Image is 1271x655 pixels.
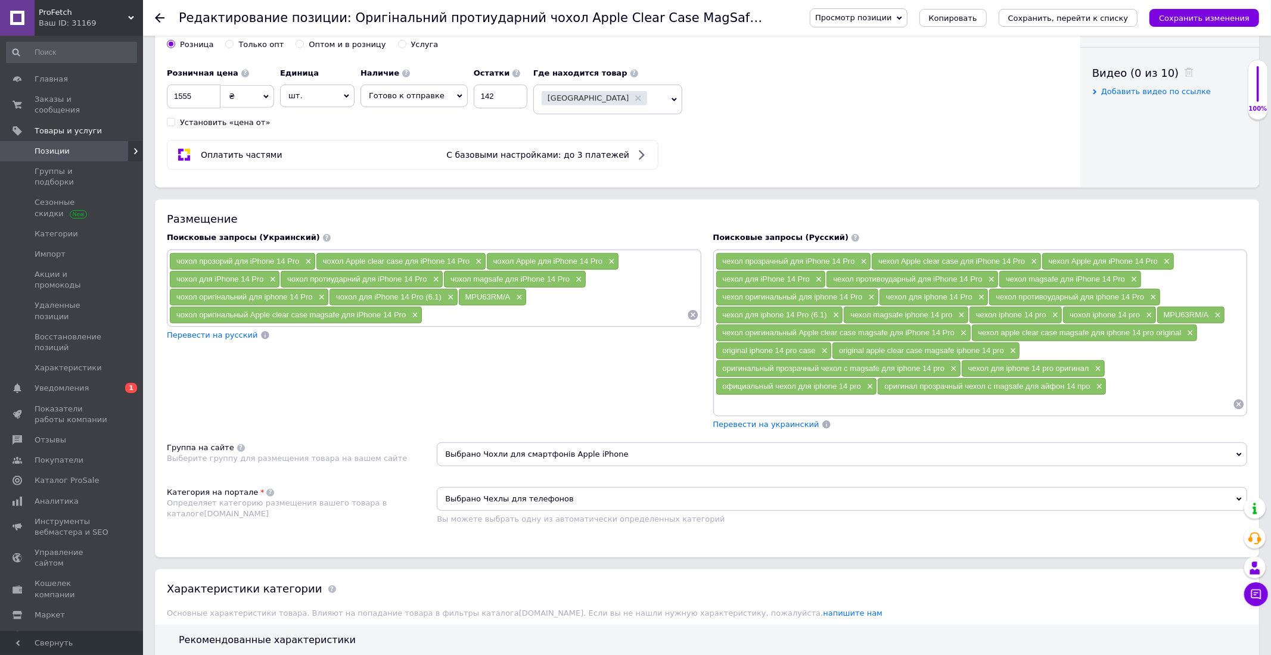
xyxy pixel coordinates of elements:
span: Товары и услуги [35,126,102,136]
span: чохол для iPhone 14 Pro (6.1) [336,292,442,301]
span: × [958,328,967,338]
span: чохол прозорий для iPhone 14 Pro [176,257,299,266]
p: Встроенные магниты точно совпадают с магнитами на задней поверхности iPhone — они надёжно удержив... [36,142,408,204]
span: × [513,292,523,302]
span: Готово к отправке [369,91,445,100]
span: чохол оригінальний для iphone 14 Pro [176,292,313,301]
div: Установить «цена от» [180,117,270,128]
span: Заказы и сообщения [35,94,110,116]
span: Характеристики [35,363,102,373]
span: Позиции [35,146,70,157]
span: Главная [35,74,68,85]
div: Только опт [238,39,284,50]
span: Показатели работы компании [35,404,110,425]
span: × [865,292,875,302]
span: × [267,275,276,285]
a: напишите нам [823,609,882,617]
span: чохол протиударний для iPhone 14 Pro [287,275,427,283]
span: Просмотр позиции [815,13,891,22]
input: - [474,85,527,108]
span: MPU63RM/A [465,292,511,301]
div: Размещение [167,211,1247,226]
span: × [1028,257,1037,267]
span: Выбрано Чохли для смартфонів Apple iPhone [437,442,1247,466]
i: Сохранить, перейти к списку [1008,14,1129,23]
span: официальный чехол для iphone 14 pro [723,382,861,391]
span: × [1161,257,1170,267]
button: Копировать [919,9,987,27]
span: Видео (0 из 10) [1092,67,1179,79]
span: Группы и подборки [35,166,110,188]
span: Перевести на украинский [713,420,819,429]
strong: Оригінальний прозорий чохол Apple Clear Case MagSafe MPU63RM/A для iPhone 14 Pro (6.1") Clear [12,13,390,22]
span: чехол iphone 14 pro [976,310,1046,319]
span: × [1147,292,1157,302]
span: чехол apple clear case magsafe для iphone 14 pro original [978,328,1182,337]
span: Настройки [35,630,78,641]
span: оригинал прозрачный чехол с magsafe для айфон 14 про [884,382,1090,391]
div: Категория на портале [167,487,258,498]
span: × [1184,328,1194,338]
span: × [445,292,454,302]
span: × [956,310,965,320]
span: original iphone 14 pro case [723,346,816,355]
span: Маркет [35,610,65,620]
span: Уведомления [35,383,89,394]
span: × [819,346,828,356]
div: 100% Качество заполнения [1248,60,1268,120]
span: × [1093,382,1103,392]
span: шт. [280,85,355,107]
span: чехол для iphone 14 Pro (6.1) [723,310,827,319]
div: Розница [180,39,213,50]
span: × [605,257,615,267]
span: чехол Apple clear case для iPhone 14 Pro [878,257,1025,266]
span: × [1128,275,1138,285]
button: Чат с покупателем [1244,582,1268,606]
span: × [316,292,325,302]
strong: Чохол 100% оригінал Apple. Гарантія якості У цьому тонкому, легкому і зручному чохлі чудовий коль... [12,33,427,79]
span: Выбрано Чехлы для телефонов [437,487,1247,511]
b: Где находится товар [533,68,627,77]
span: чехол для iPhone 14 Pro [723,275,810,283]
span: Отзывы [35,435,66,445]
span: Каталог ProSale [35,475,99,486]
span: 1 [125,383,137,393]
span: × [813,275,822,285]
div: Оптом и в розницу [309,39,386,50]
p: Чехол сделан из прозрачного поликарбоната и гибких материалов, поэтому он плотно прилегает к кноп... [36,97,408,134]
div: Вернуться назад [155,13,164,23]
span: Удаленные позиции [35,300,110,322]
span: × [302,257,312,267]
span: × [1143,310,1152,320]
span: Восстановление позиций [35,332,110,353]
span: Перевести на русский [167,330,258,339]
span: чохол Apple для iPhone 14 Pro [493,257,602,266]
span: чохол iphone 14 pro [1070,310,1140,319]
span: ProFetch [39,7,128,18]
body: Визуальный текстовый редактор, 30B87E4C-58C7-4859-A108-40E6061B7501 [12,12,432,269]
b: Розничная цена [167,68,238,77]
span: original apple clear case magsafe iphone 14 pro [839,346,1004,355]
span: С базовыми настройками: до 3 платежей [446,150,629,160]
span: × [864,382,874,392]
input: Поиск [6,42,137,63]
span: Основные характеристики товара. Влияют на попадание товара в фильтры каталога [DOMAIN_NAME] . Есл... [167,609,882,617]
span: чехол противоударный для iPhone 14 Pro [833,275,982,283]
span: × [1049,310,1059,320]
span: чохол Apple clear case для iPhone 14 Pro [323,257,470,266]
span: оригинальный прозрачный чехол с magsafe для iphone 14 pro [723,364,945,373]
span: × [573,275,582,285]
span: × [473,257,482,267]
span: чехол прозрачный для iPhone 14 Pro [723,257,855,266]
span: чехол для iphone 14 Pro [886,292,972,301]
span: ₴ [229,92,235,101]
body: Визуальный текстовый редактор, EB84DAF0-D10A-4127-B819-740F58373A97 [12,12,432,196]
span: Рекомендованные характеристики [179,634,356,645]
span: Определяет категорию размещения вашего товара в каталоге [DOMAIN_NAME] [167,498,387,518]
span: × [1212,310,1222,320]
span: чехол magsafe для iPhone 14 Pro [1006,275,1125,283]
span: Кошелек компании [35,578,110,600]
input: 0 [167,85,220,108]
span: Выберите группу для размещения товара на вашем сайте [167,454,407,463]
span: Управление сайтом [35,547,110,569]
